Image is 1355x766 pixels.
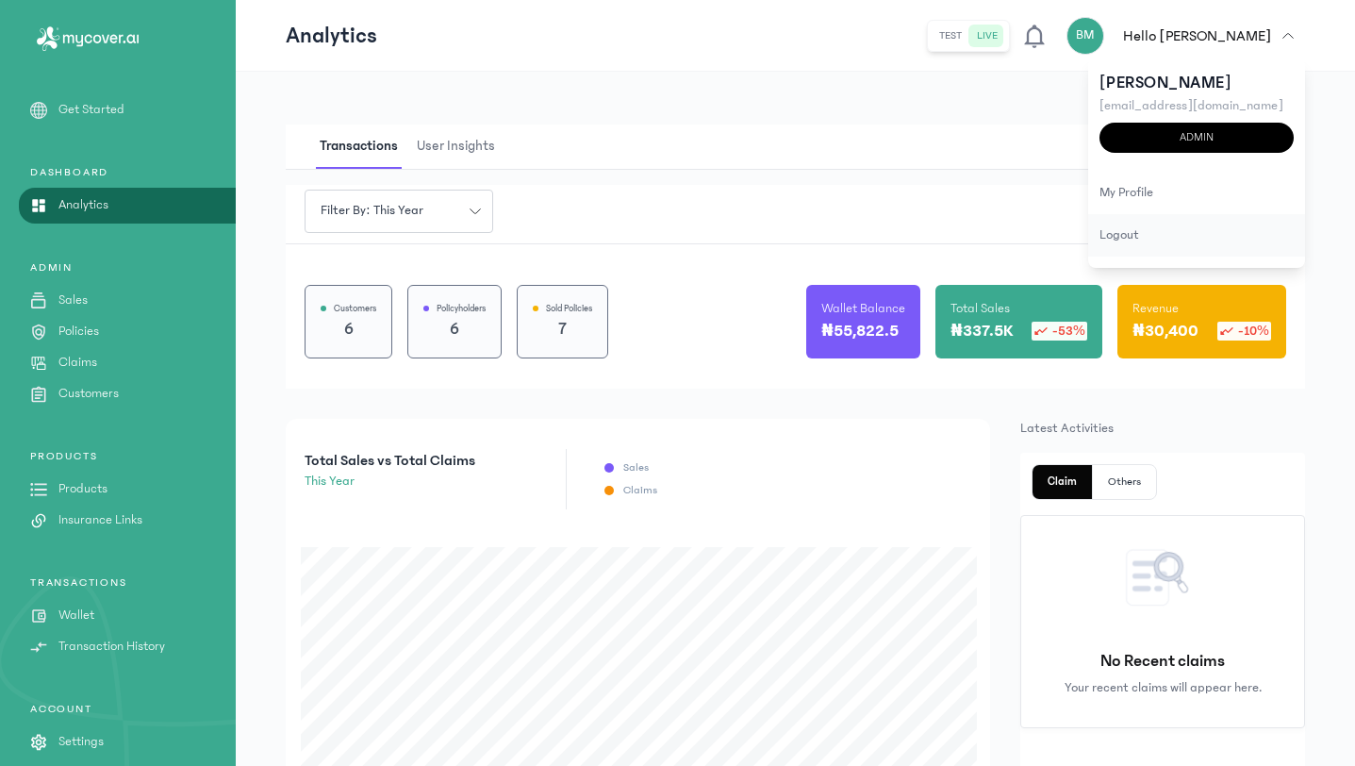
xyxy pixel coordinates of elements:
p: Revenue [1132,299,1179,318]
button: User Insights [413,125,510,169]
p: Total Sales [950,299,1010,318]
button: live [969,25,1005,47]
button: Transactions [316,125,413,169]
div: my profile [1088,172,1305,214]
span: User Insights [413,125,499,169]
p: Total Sales vs Total Claims [305,449,475,472]
div: logout [1088,214,1305,257]
p: 7 [533,316,592,342]
p: Customers [58,384,119,404]
p: ₦337.5K [950,318,1013,344]
p: Claims [58,353,97,373]
p: No Recent claims [1100,648,1225,674]
p: Customers [334,301,376,316]
p: Your recent claims will appear here. [1065,678,1262,697]
button: BMHello [PERSON_NAME] [1066,17,1305,55]
span: Filter by: this year [309,201,435,221]
span: Transactions [316,125,402,169]
button: test [932,25,969,47]
p: [EMAIL_ADDRESS][DOMAIN_NAME] [1099,96,1294,115]
p: ₦55,822.5 [821,318,899,344]
p: 6 [321,316,376,342]
p: Claims [623,483,657,498]
button: Filter by: this year [305,190,493,233]
p: this year [305,472,475,491]
p: Wallet [58,606,94,625]
p: Insurance Links [58,510,142,530]
p: Sold Policies [546,301,592,316]
p: Policies [58,322,99,341]
p: Wallet Balance [821,299,905,318]
p: Hello [PERSON_NAME] [1123,25,1271,47]
p: 6 [423,316,486,342]
p: Transaction History [58,637,165,657]
p: Sales [58,291,88,310]
p: Policyholders [437,301,486,316]
p: ₦30,400 [1132,318,1198,344]
p: Analytics [286,21,377,51]
div: admin [1099,123,1294,153]
p: Latest Activities [1020,419,1305,438]
p: Analytics [58,195,108,215]
button: Claim [1033,465,1093,499]
button: Others [1093,465,1156,499]
p: Settings [58,732,104,752]
div: -10% [1217,322,1271,341]
div: BM [1066,17,1104,55]
p: Get Started [58,100,124,120]
div: -53% [1032,322,1087,341]
p: Products [58,479,107,499]
p: Sales [623,460,649,475]
p: [PERSON_NAME] [1099,70,1294,96]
